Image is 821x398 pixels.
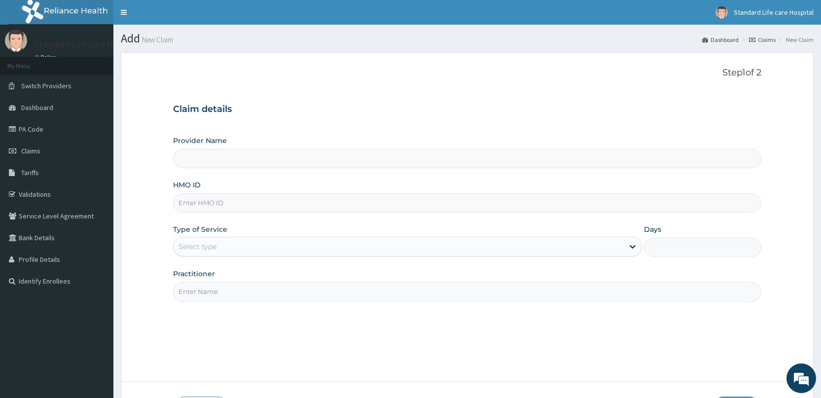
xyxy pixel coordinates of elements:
[21,168,39,177] span: Tariffs
[173,180,201,190] label: HMO ID
[178,242,216,252] div: Select type
[749,36,776,44] a: Claims
[173,104,761,115] h3: Claim details
[35,54,58,61] a: Online
[140,36,173,43] small: New Claim
[5,30,27,52] img: User Image
[173,68,761,78] p: Step 1 of 2
[21,103,53,112] span: Dashboard
[173,269,215,279] label: Practitioner
[173,224,227,234] label: Type of Service
[173,136,227,145] label: Provider Name
[21,146,40,155] span: Claims
[21,81,71,90] span: Switch Providers
[121,32,814,45] h1: Add
[644,224,661,234] label: Days
[173,193,761,213] input: Enter HMO ID
[777,36,814,44] li: New Claim
[734,8,814,17] span: Standard Life care Hospital
[715,6,728,19] img: User Image
[173,282,761,301] input: Enter Name
[702,36,739,44] a: Dashboard
[35,40,140,49] p: Standard Life care Hospital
